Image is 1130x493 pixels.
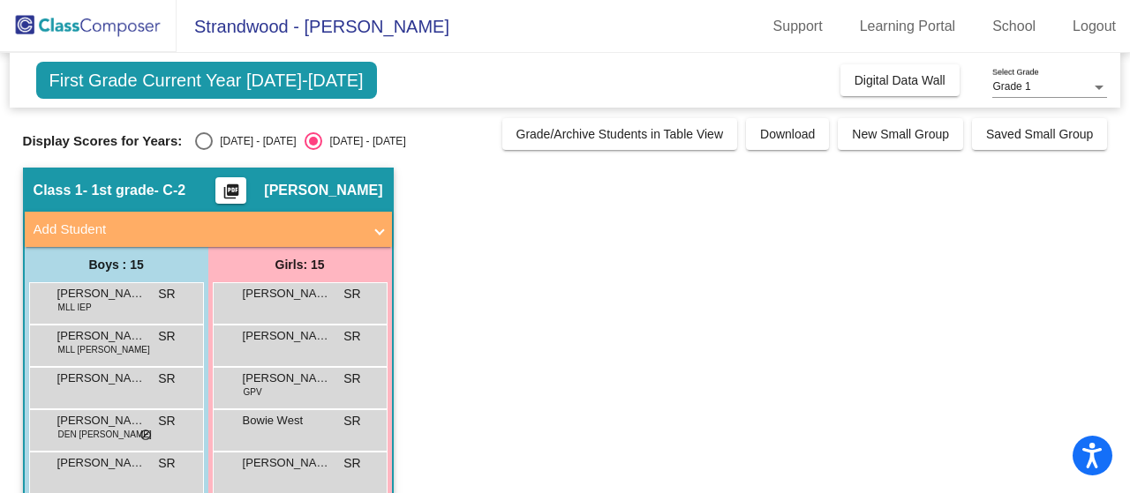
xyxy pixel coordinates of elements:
[57,454,146,472] span: [PERSON_NAME]
[322,133,405,149] div: [DATE] - [DATE]
[25,247,208,282] div: Boys : 15
[852,127,949,141] span: New Small Group
[516,127,724,141] span: Grade/Archive Students in Table View
[838,118,963,150] button: New Small Group
[992,80,1030,93] span: Grade 1
[34,182,83,199] span: Class 1
[1058,12,1130,41] a: Logout
[158,454,175,473] span: SR
[243,370,331,387] span: [PERSON_NAME]
[158,285,175,303] span: SR
[343,285,360,303] span: SR
[840,64,960,96] button: Digital Data Wall
[502,118,738,150] button: Grade/Archive Students in Table View
[83,182,185,199] span: - 1st grade- C-2
[25,212,392,247] mat-expansion-panel-header: Add Student
[58,428,152,441] span: DEN [PERSON_NAME]
[759,12,837,41] a: Support
[57,370,146,387] span: [PERSON_NAME]
[343,370,360,388] span: SR
[846,12,970,41] a: Learning Portal
[34,220,362,240] mat-panel-title: Add Student
[243,327,331,345] span: [PERSON_NAME]
[215,177,246,204] button: Print Students Details
[746,118,829,150] button: Download
[139,429,152,443] span: do_not_disturb_alt
[36,62,377,99] span: First Grade Current Year [DATE]-[DATE]
[244,385,262,399] span: GPV
[195,132,405,150] mat-radio-group: Select an option
[177,12,449,41] span: Strandwood - [PERSON_NAME]
[978,12,1050,41] a: School
[243,454,331,472] span: [PERSON_NAME]
[760,127,815,141] span: Download
[243,285,331,303] span: [PERSON_NAME]
[986,127,1093,141] span: Saved Small Group
[57,412,146,430] span: [PERSON_NAME]
[58,343,150,356] span: MLL [PERSON_NAME]
[23,133,183,149] span: Display Scores for Years:
[343,454,360,473] span: SR
[855,73,945,87] span: Digital Data Wall
[158,412,175,430] span: SR
[58,301,92,314] span: MLL IEP
[213,133,296,149] div: [DATE] - [DATE]
[343,327,360,346] span: SR
[158,327,175,346] span: SR
[343,412,360,430] span: SR
[243,412,331,430] span: Bowie West
[972,118,1107,150] button: Saved Small Group
[57,285,146,303] span: [PERSON_NAME]
[264,182,382,199] span: [PERSON_NAME]
[57,327,146,345] span: [PERSON_NAME]
[221,183,242,207] mat-icon: picture_as_pdf
[158,370,175,388] span: SR
[208,247,392,282] div: Girls: 15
